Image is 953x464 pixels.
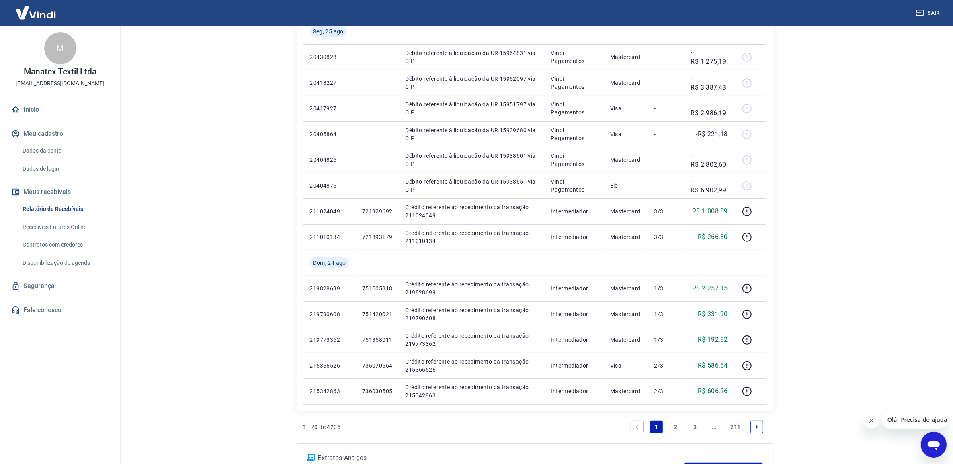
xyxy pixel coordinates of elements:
p: Vindi Pagamentos [551,152,597,168]
p: - [654,104,678,112]
p: -R$ 1.275,19 [691,47,728,67]
p: 219790608 [310,310,349,318]
a: Início [10,101,111,119]
p: Crédito referente ao recebimento da transação 211010134 [406,229,538,245]
p: 20417927 [310,104,349,112]
p: 1/3 [654,284,678,292]
p: R$ 266,30 [698,232,728,242]
p: 2/3 [654,362,678,370]
p: Mastercard [610,53,641,61]
p: Crédito referente ao recebimento da transação 219773362 [406,332,538,348]
p: -R$ 221,18 [696,129,728,139]
p: -R$ 2.802,60 [691,150,728,170]
p: Mastercard [610,387,641,395]
p: Vindi Pagamentos [551,75,597,91]
p: 211024049 [310,207,349,215]
a: Page 1 is your current page [650,421,663,433]
ul: Pagination [627,417,766,437]
p: 751505818 [362,284,393,292]
p: Visa [610,130,641,138]
p: 215342863 [310,387,349,395]
p: R$ 2.257,15 [692,284,728,293]
a: Page 3 [689,421,701,433]
p: 20430828 [310,53,349,61]
p: R$ 192,82 [698,335,728,345]
a: Page 2 [669,421,682,433]
span: Seg, 25 ago [313,27,344,35]
div: M [44,32,76,64]
p: 736070564 [362,362,393,370]
p: Visa [610,104,641,112]
p: 751358011 [362,336,393,344]
p: Crédito referente ao recebimento da transação 211024049 [406,203,538,219]
p: 3/3 [654,207,678,215]
p: 219773362 [310,336,349,344]
p: [EMAIL_ADDRESS][DOMAIN_NAME] [16,79,105,88]
p: Extratos Antigos [318,453,685,463]
button: Meus recebíveis [10,183,111,201]
p: Vindi Pagamentos [551,126,597,142]
p: 721893179 [362,233,393,241]
a: Disponibilização de agenda [19,255,111,271]
p: Manatex Textil Ltda [24,67,96,76]
p: 1/3 [654,336,678,344]
a: Next page [750,421,763,433]
a: Page 211 [727,421,744,433]
p: Intermediador [551,207,597,215]
a: Segurança [10,277,111,295]
p: 2/3 [654,387,678,395]
p: - [654,130,678,138]
p: 20404825 [310,156,349,164]
p: R$ 331,20 [698,309,728,319]
p: 1/3 [654,310,678,318]
iframe: Botão para abrir a janela de mensagens [921,432,947,458]
p: Intermediador [551,284,597,292]
p: Crédito referente ao recebimento da transação 219790608 [406,306,538,322]
iframe: Mensagem da empresa [883,411,947,429]
p: Intermediador [551,233,597,241]
p: 20404875 [310,182,349,190]
span: Dom, 24 ago [313,259,346,267]
p: Débito referente à liquidação da UR 15964831 via CIP [406,49,538,65]
p: R$ 586,54 [698,361,728,370]
iframe: Fechar mensagem [863,413,879,429]
a: Jump forward [708,421,721,433]
p: 20405864 [310,130,349,138]
p: 751420021 [362,310,393,318]
p: -R$ 6.902,99 [691,176,728,195]
p: - [654,53,678,61]
a: Relatório de Recebíveis [19,201,111,217]
a: Contratos com credores [19,237,111,253]
p: Mastercard [610,79,641,87]
p: Mastercard [610,310,641,318]
p: Vindi Pagamentos [551,49,597,65]
p: Mastercard [610,207,641,215]
img: ícone [307,454,315,461]
a: Dados de login [19,161,111,177]
p: Mastercard [610,284,641,292]
p: - [654,182,678,190]
a: Fale conosco [10,301,111,319]
p: Mastercard [610,233,641,241]
p: Débito referente à liquidação da UR 15938601 via CIP [406,152,538,168]
p: - [654,79,678,87]
p: 736030505 [362,387,393,395]
button: Meu cadastro [10,125,111,143]
p: Intermediador [551,310,597,318]
p: Crédito referente ao recebimento da transação 219828699 [406,280,538,296]
p: Débito referente à liquidação da UR 15951797 via CIP [406,100,538,117]
a: Recebíveis Futuros Online [19,219,111,235]
p: 20418227 [310,79,349,87]
a: Dados da conta [19,143,111,159]
p: -R$ 2.986,19 [691,99,728,118]
p: R$ 606,26 [698,386,728,396]
p: 1 - 20 de 4205 [303,423,341,431]
p: Intermediador [551,336,597,344]
a: Previous page [631,421,644,433]
p: -R$ 3.387,43 [691,73,728,92]
p: - [654,156,678,164]
p: Intermediador [551,387,597,395]
p: 721929692 [362,207,393,215]
p: Crédito referente ao recebimento da transação 215342863 [406,383,538,399]
span: Olá! Precisa de ajuda? [5,6,68,12]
